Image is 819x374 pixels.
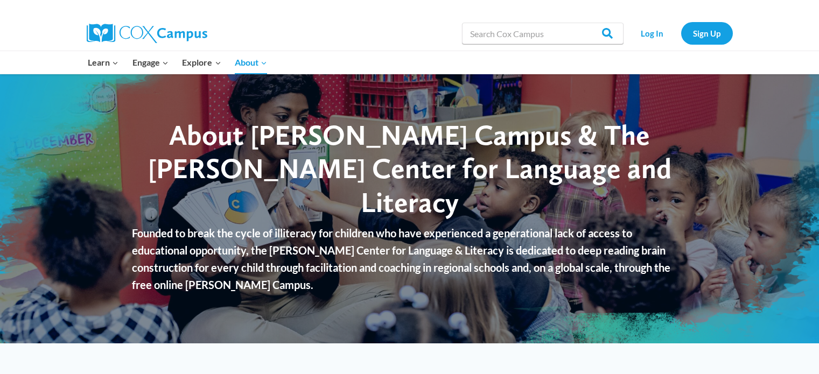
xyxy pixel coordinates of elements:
[88,55,118,69] span: Learn
[462,23,624,44] input: Search Cox Campus
[132,224,687,293] p: Founded to break the cycle of illiteracy for children who have experienced a generational lack of...
[629,22,733,44] nav: Secondary Navigation
[132,55,169,69] span: Engage
[629,22,676,44] a: Log In
[148,118,671,219] span: About [PERSON_NAME] Campus & The [PERSON_NAME] Center for Language and Literacy
[81,51,274,74] nav: Primary Navigation
[681,22,733,44] a: Sign Up
[182,55,221,69] span: Explore
[235,55,267,69] span: About
[87,24,207,43] img: Cox Campus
